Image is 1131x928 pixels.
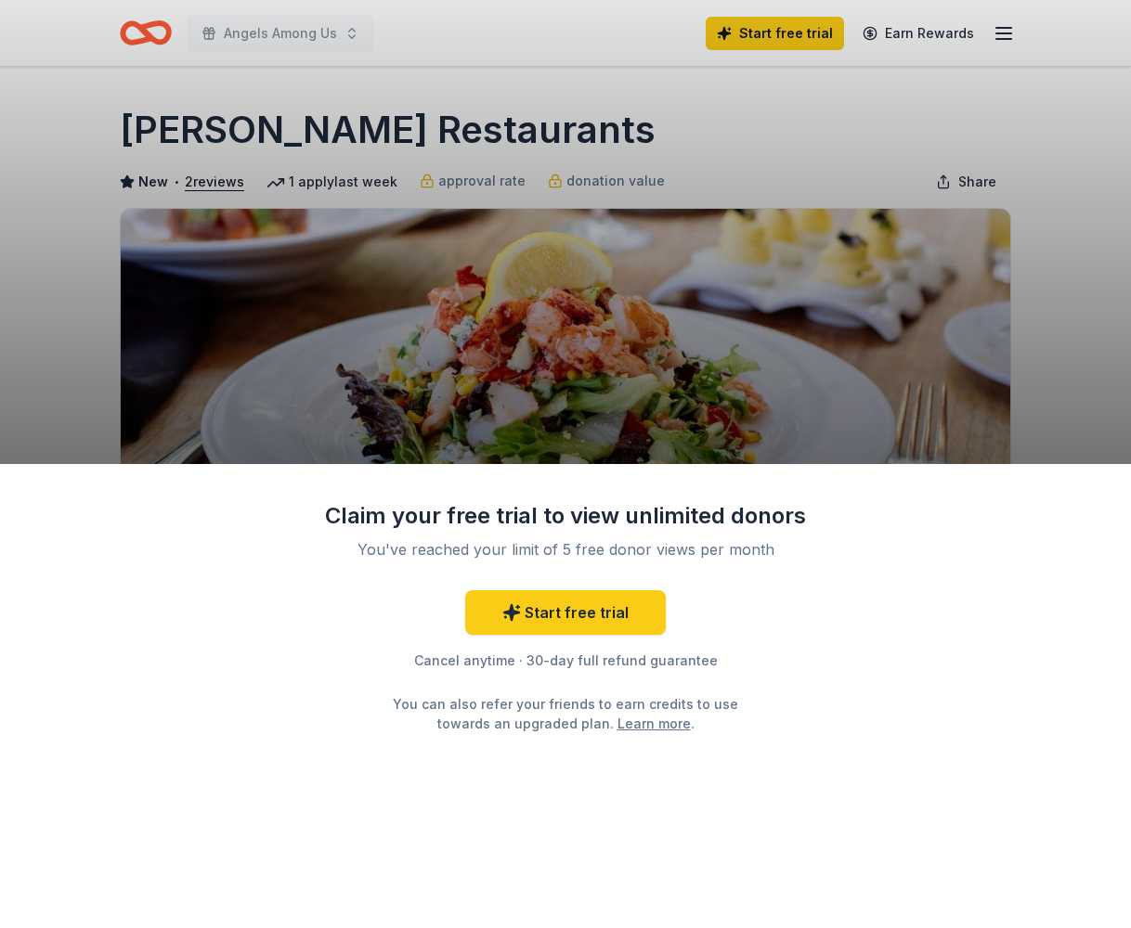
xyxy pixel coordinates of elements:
[465,590,666,635] a: Start free trial
[346,538,785,561] div: You've reached your limit of 5 free donor views per month
[376,694,755,733] div: You can also refer your friends to earn credits to use towards an upgraded plan. .
[617,714,691,733] a: Learn more
[324,501,807,531] div: Claim your free trial to view unlimited donors
[324,650,807,672] div: Cancel anytime · 30-day full refund guarantee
